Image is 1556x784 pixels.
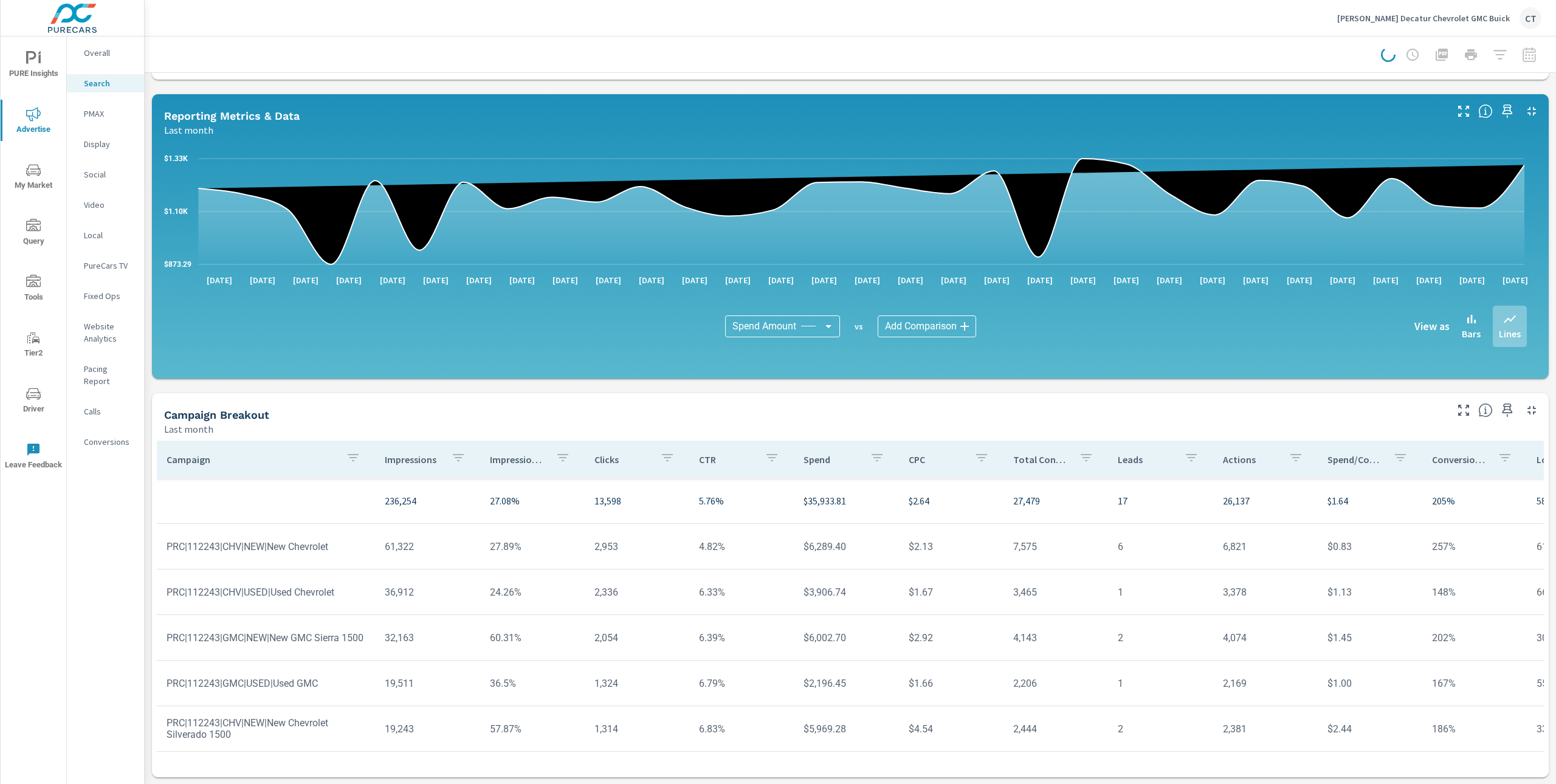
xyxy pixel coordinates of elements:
[794,531,898,562] td: $6,289.40
[804,493,889,508] p: $35,933.81
[1013,453,1069,466] p: Total Conversions
[1318,622,1422,653] td: $1.45
[480,714,585,744] td: 57.87%
[4,275,63,304] span: Tools
[164,123,213,137] p: Last month
[1498,401,1517,420] span: Save this to your personalized report
[480,577,585,608] td: 24.26%
[1213,531,1318,562] td: 6,821
[899,577,1003,608] td: $1.67
[4,442,63,472] span: Leave Feedback
[84,260,134,272] p: PureCars TV
[67,44,144,62] div: Overall
[67,196,144,214] div: Video
[585,714,689,744] td: 1,314
[585,531,689,562] td: 2,953
[84,363,134,387] p: Pacing Report
[1451,274,1493,286] p: [DATE]
[164,207,188,216] text: $1.10K
[385,493,470,508] p: 236,254
[4,331,63,360] span: Tier2
[1234,274,1277,286] p: [DATE]
[1454,401,1473,420] button: Make Fullscreen
[4,163,63,193] span: My Market
[1108,714,1213,744] td: 2
[1108,668,1213,699] td: 1
[889,274,932,286] p: [DATE]
[1213,622,1318,653] td: 4,074
[1432,453,1488,466] p: Conversion Rate
[1,36,66,484] div: nav menu
[415,274,457,286] p: [DATE]
[4,219,63,249] span: Query
[84,405,134,418] p: Calls
[84,77,134,89] p: Search
[67,317,144,348] div: Website Analytics
[328,274,370,286] p: [DATE]
[164,154,188,163] text: $1.33K
[164,109,300,122] h5: Reporting Metrics & Data
[1003,668,1108,699] td: 2,206
[67,74,144,92] div: Search
[544,274,587,286] p: [DATE]
[1318,668,1422,699] td: $1.00
[4,51,63,81] span: PURE Insights
[1213,668,1318,699] td: 2,169
[67,226,144,244] div: Local
[1422,668,1527,699] td: 167%
[1422,714,1527,744] td: 186%
[1108,622,1213,653] td: 2
[84,47,134,59] p: Overall
[67,287,144,305] div: Fixed Ops
[725,315,840,337] div: Spend Amount
[1003,622,1108,653] td: 4,143
[1318,714,1422,744] td: $2.44
[1522,401,1541,420] button: Minimize Widget
[1414,320,1450,332] h6: View as
[673,274,716,286] p: [DATE]
[1148,274,1191,286] p: [DATE]
[385,453,441,466] p: Impressions
[1327,493,1413,508] p: $1.64
[1108,531,1213,562] td: 6
[803,274,845,286] p: [DATE]
[689,668,794,699] td: 6.79%
[1327,453,1383,466] p: Spend/Conversion
[84,436,134,448] p: Conversions
[1454,101,1473,121] button: Make Fullscreen
[878,315,976,337] div: Add Comparison
[1499,326,1521,341] p: Lines
[1118,453,1174,466] p: Leads
[164,260,191,269] text: $873.29
[375,577,480,608] td: 36,912
[67,402,144,421] div: Calls
[1108,577,1213,608] td: 1
[1321,274,1364,286] p: [DATE]
[67,165,144,184] div: Social
[375,622,480,653] td: 32,163
[157,622,375,653] td: PRC|112243|GMC|NEW|New GMC Sierra 1500
[840,321,878,332] p: vs
[241,274,284,286] p: [DATE]
[375,668,480,699] td: 19,511
[157,577,375,608] td: PRC|112243|CHV|USED|Used Chevrolet
[1003,714,1108,744] td: 2,444
[67,256,144,275] div: PureCars TV
[1422,577,1527,608] td: 148%
[84,229,134,241] p: Local
[585,577,689,608] td: 2,336
[689,622,794,653] td: 6.39%
[1318,577,1422,608] td: $1.13
[689,714,794,744] td: 6.83%
[84,320,134,345] p: Website Analytics
[587,274,630,286] p: [DATE]
[594,493,680,508] p: 13,598
[899,531,1003,562] td: $2.13
[585,622,689,653] td: 2,054
[1213,714,1318,744] td: 2,381
[1003,531,1108,562] td: 7,575
[480,668,585,699] td: 36.5%
[1462,326,1481,341] p: Bars
[84,290,134,302] p: Fixed Ops
[794,622,898,653] td: $6,002.70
